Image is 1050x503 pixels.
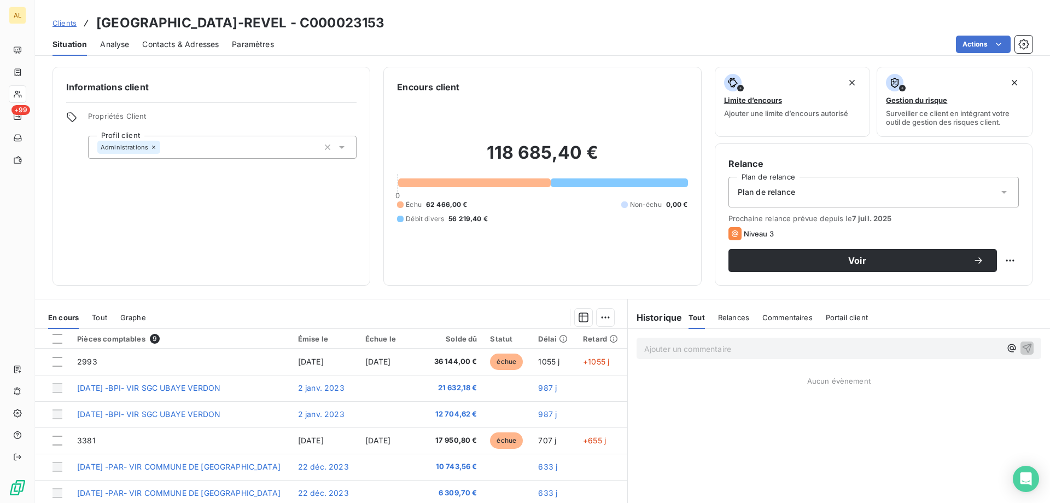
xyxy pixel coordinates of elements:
span: Situation [52,39,87,50]
span: [DATE] -PAR- VIR COMMUNE DE [GEOGRAPHIC_DATA] [77,462,281,471]
div: AL [9,7,26,24]
span: 9 [150,334,160,344]
span: 707 j [538,436,556,445]
span: 633 j [538,488,557,498]
span: Limite d’encours [724,96,782,105]
h6: Historique [628,311,682,324]
span: Surveiller ce client en intégrant votre outil de gestion des risques client. [886,109,1023,126]
span: Niveau 3 [744,229,774,238]
span: [DATE] [365,436,391,445]
span: [DATE] -BPI- VIR SGC UBAYE VERDON [77,383,220,392]
span: 2993 [77,357,97,366]
span: [DATE] -PAR- VIR COMMUNE DE [GEOGRAPHIC_DATA] [77,488,281,498]
span: 10 743,56 € [431,461,477,472]
span: [DATE] -BPI- VIR SGC UBAYE VERDON [77,409,220,419]
span: Graphe [120,313,146,322]
div: Retard [583,334,620,343]
span: Débit divers [406,214,444,224]
span: [DATE] [298,357,324,366]
h6: Encours client [397,80,459,94]
span: 6 309,70 € [431,488,477,499]
img: Logo LeanPay [9,479,26,496]
span: Tout [92,313,107,322]
a: Clients [52,18,77,28]
span: 7 juil. 2025 [852,214,892,223]
span: Non-échu [630,200,662,210]
span: 3381 [77,436,96,445]
span: Paramètres [232,39,274,50]
div: Solde dû [431,334,477,343]
span: 633 j [538,462,557,471]
span: Plan de relance [738,187,795,198]
div: Délai [538,334,570,343]
button: Actions [956,36,1011,53]
span: Relances [718,313,749,322]
span: 17 950,80 € [431,435,477,446]
span: [DATE] [298,436,324,445]
span: [DATE] [365,357,391,366]
span: échue [490,354,523,370]
span: 12 704,62 € [431,409,477,420]
h3: [GEOGRAPHIC_DATA]-REVEL - C000023153 [96,13,384,33]
span: Administrations [101,144,148,151]
span: 2 janv. 2023 [298,409,345,419]
div: Échue le [365,334,418,343]
div: Open Intercom Messenger [1013,466,1039,492]
span: 0,00 € [666,200,688,210]
span: +99 [11,105,30,115]
span: Propriétés Client [88,112,357,127]
span: 56 219,40 € [448,214,488,224]
button: Limite d’encoursAjouter une limite d’encours autorisé [715,67,871,137]
span: Gestion du risque [886,96,947,105]
input: Ajouter une valeur [160,142,169,152]
div: Statut [490,334,525,343]
span: Portail client [826,313,868,322]
span: Tout [689,313,705,322]
span: 987 j [538,383,557,392]
h6: Informations client [66,80,357,94]
span: Prochaine relance prévue depuis le [728,214,1019,223]
span: Aucun évènement [807,377,871,385]
span: En cours [48,313,79,322]
span: échue [490,432,523,449]
span: 36 144,00 € [431,356,477,367]
button: Voir [728,249,997,272]
span: Analyse [100,39,129,50]
div: Pièces comptables [77,334,285,344]
span: Voir [742,256,973,265]
button: Gestion du risqueSurveiller ce client en intégrant votre outil de gestion des risques client. [877,67,1032,137]
span: 987 j [538,409,557,419]
span: +1055 j [583,357,609,366]
span: Échu [406,200,422,210]
span: 21 632,18 € [431,383,477,394]
h6: Relance [728,157,1019,170]
h2: 118 685,40 € [397,142,687,175]
span: Contacts & Adresses [142,39,219,50]
span: 0 [395,191,400,200]
span: 2 janv. 2023 [298,383,345,392]
span: 1055 j [538,357,559,366]
span: Commentaires [762,313,813,322]
div: Émise le [298,334,352,343]
span: Clients [52,19,77,27]
span: 22 déc. 2023 [298,488,349,498]
span: 62 466,00 € [426,200,468,210]
span: +655 j [583,436,606,445]
span: Ajouter une limite d’encours autorisé [724,109,848,118]
span: 22 déc. 2023 [298,462,349,471]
